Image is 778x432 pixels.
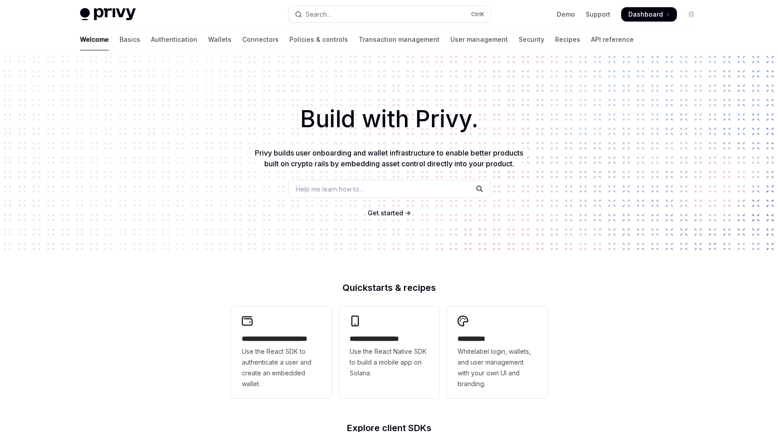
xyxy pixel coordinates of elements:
img: light logo [80,8,136,21]
a: API reference [591,29,634,50]
button: Open search [289,6,490,22]
span: Ctrl K [471,11,485,18]
span: Use the React SDK to authenticate a user and create an embedded wallet. [242,346,321,389]
h1: Build with Privy. [14,102,764,137]
a: Transaction management [359,29,440,50]
a: Connectors [242,29,279,50]
a: Support [586,10,610,19]
a: Authentication [151,29,197,50]
button: Toggle dark mode [684,7,698,22]
a: Get started [368,209,403,218]
span: Help me learn how to… [296,184,364,194]
a: User management [450,29,508,50]
a: Basics [120,29,140,50]
span: Dashboard [628,10,663,19]
span: Use the React Native SDK to build a mobile app on Solana. [350,346,429,379]
a: Dashboard [621,7,677,22]
span: Get started [368,209,403,217]
a: Recipes [555,29,580,50]
a: Wallets [208,29,231,50]
span: Whitelabel login, wallets, and user management with your own UI and branding. [458,346,537,389]
a: Policies & controls [289,29,348,50]
a: **** **** **** ***Use the React Native SDK to build a mobile app on Solana. [339,307,440,398]
a: **** *****Whitelabel login, wallets, and user management with your own UI and branding. [447,307,547,398]
a: Security [519,29,544,50]
h2: Quickstarts & recipes [231,283,547,292]
span: Privy builds user onboarding and wallet infrastructure to enable better products built on crypto ... [255,148,523,168]
a: Welcome [80,29,109,50]
a: Demo [557,10,575,19]
div: Search... [306,9,331,20]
